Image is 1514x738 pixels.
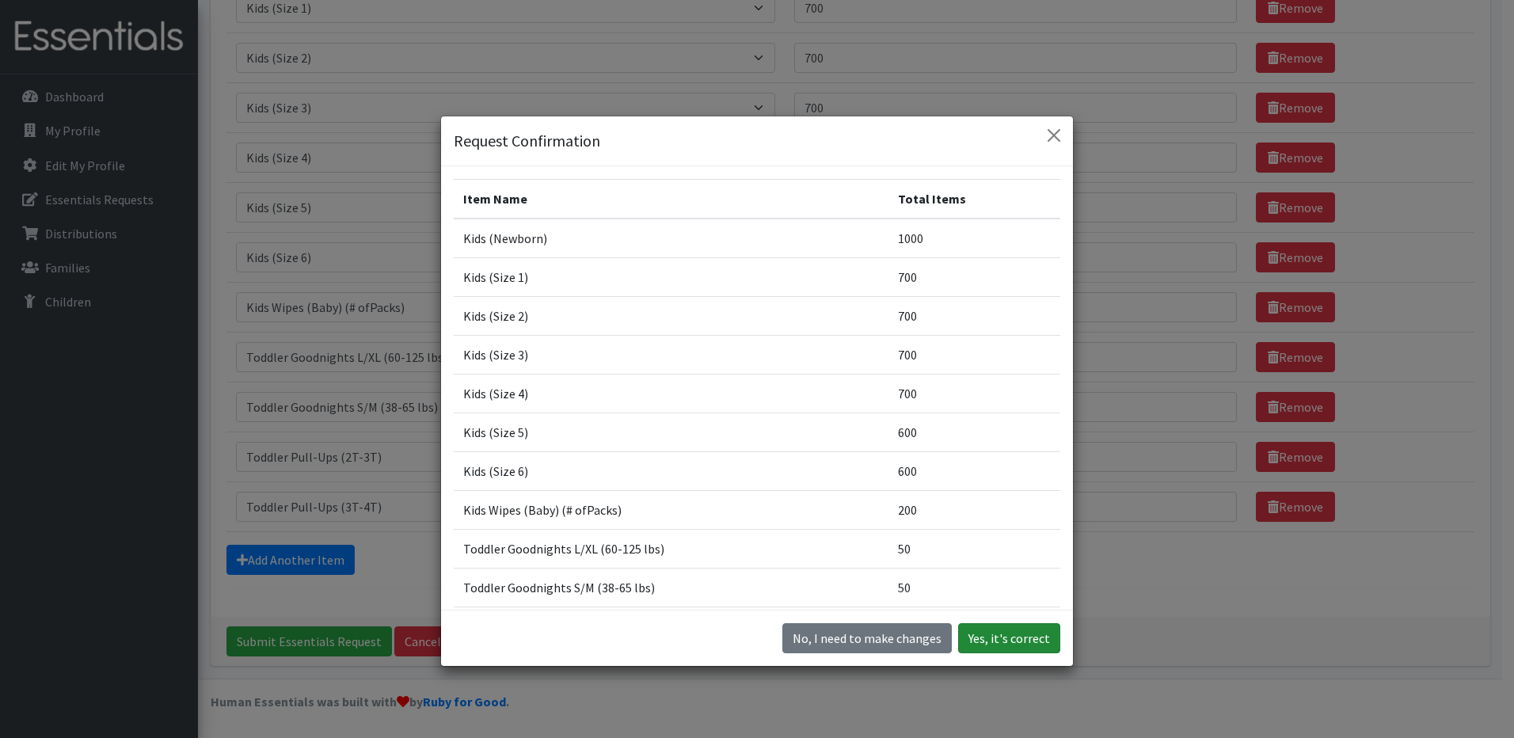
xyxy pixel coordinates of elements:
[888,530,1060,569] td: 50
[454,258,888,297] td: Kids (Size 1)
[454,491,888,530] td: Kids Wipes (Baby) (# ofPacks)
[888,258,1060,297] td: 700
[454,297,888,336] td: Kids (Size 2)
[888,336,1060,375] td: 700
[888,297,1060,336] td: 700
[1041,123,1067,148] button: Close
[454,129,600,153] h5: Request Confirmation
[888,569,1060,607] td: 50
[888,607,1060,646] td: 50
[454,180,888,219] th: Item Name
[454,607,888,646] td: Toddler Pull-Ups (2T-3T)
[958,623,1060,653] button: Yes, it's correct
[454,530,888,569] td: Toddler Goodnights L/XL (60-125 lbs)
[888,491,1060,530] td: 200
[888,219,1060,258] td: 1000
[888,375,1060,413] td: 700
[888,180,1060,219] th: Total Items
[782,623,952,653] button: No I need to make changes
[454,375,888,413] td: Kids (Size 4)
[454,336,888,375] td: Kids (Size 3)
[888,452,1060,491] td: 600
[454,569,888,607] td: Toddler Goodnights S/M (38-65 lbs)
[454,219,888,258] td: Kids (Newborn)
[888,413,1060,452] td: 600
[454,452,888,491] td: Kids (Size 6)
[454,413,888,452] td: Kids (Size 5)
